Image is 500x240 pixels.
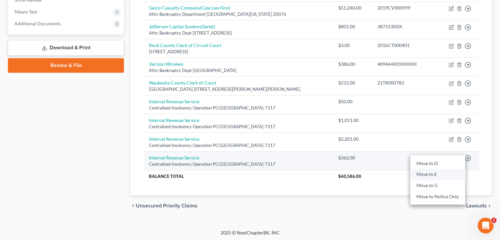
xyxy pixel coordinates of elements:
div: Attn: Bankruptcy Dept [GEOGRAPHIC_DATA] [149,67,327,74]
a: Waukesha County Clerk of Court [149,80,216,85]
div: 2016CT000401 [377,42,432,49]
i: (Sprint) [201,24,215,29]
a: Move to D [410,158,465,169]
a: Internal Revenue Service [149,117,199,123]
div: Centralized Insolvency Operation PO [GEOGRAPHIC_DATA]-7317 [149,105,327,111]
div: Attn: Bankruptcy Department [GEOGRAPHIC_DATA][US_STATE] 20076 [149,11,327,17]
div: [STREET_ADDRESS] [149,49,327,55]
th: Balance Total [144,170,333,182]
a: Internal Revenue Service [149,99,199,104]
span: Means Test [14,9,37,14]
div: $801.00 [338,23,367,30]
a: Download & Print [8,40,124,56]
span: Additional Documents [14,21,61,26]
a: Rock County Clerk of Circuit Court [149,42,221,48]
i: (Case Law Firm) [200,5,230,11]
a: Move to E [410,169,465,180]
div: 2019CV000999 [377,5,432,11]
div: [GEOGRAPHIC_DATA] [STREET_ADDRESS][PERSON_NAME][PERSON_NAME] [149,86,327,92]
a: Move to G [410,180,465,191]
i: chevron_right [487,203,492,208]
div: 489464XXXXXXXX [377,61,432,67]
a: Review & File [8,58,124,73]
a: Move to Notice Only [410,191,465,202]
div: $2,201.00 [338,136,367,142]
button: Lawsuits chevron_right [466,203,492,208]
span: Unsecured Priority Claims [136,203,198,208]
div: $1,011.00 [338,117,367,124]
div: $362.00 [338,155,367,161]
iframe: Intercom live chat [478,218,493,233]
div: $50.00 [338,98,367,105]
div: Centralized Insolvency Operation PO [GEOGRAPHIC_DATA]-7317 [149,124,327,130]
span: Lawsuits [466,203,487,208]
a: Internal Revenue Service [149,155,199,160]
a: Internal Revenue Service [149,136,199,142]
div: $3.00 [338,42,367,49]
span: 2 [491,218,496,223]
a: Verizon Wireless [149,61,183,67]
div: 387153XXX [377,23,432,30]
div: $386.00 [338,61,367,67]
div: Attn: Bankruptcy Dept [STREET_ADDRESS] [149,30,327,36]
button: chevron_left Unsecured Priority Claims [131,203,198,208]
div: Centralized Insolvency Operation PO [GEOGRAPHIC_DATA]-7317 [149,161,327,167]
div: Centralized Insolvency Operation PO [GEOGRAPHIC_DATA]-7317 [149,142,327,149]
div: $51,240.00 [338,5,367,11]
div: 21TR000783 [377,80,432,86]
a: Geico Casualty Company(Case Law Firm) [149,5,230,11]
a: Jefferson Capital Systems(Sprint) [149,24,215,29]
div: $215.00 [338,80,367,86]
i: chevron_left [131,203,136,208]
span: $60,586.00 [338,174,361,179]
